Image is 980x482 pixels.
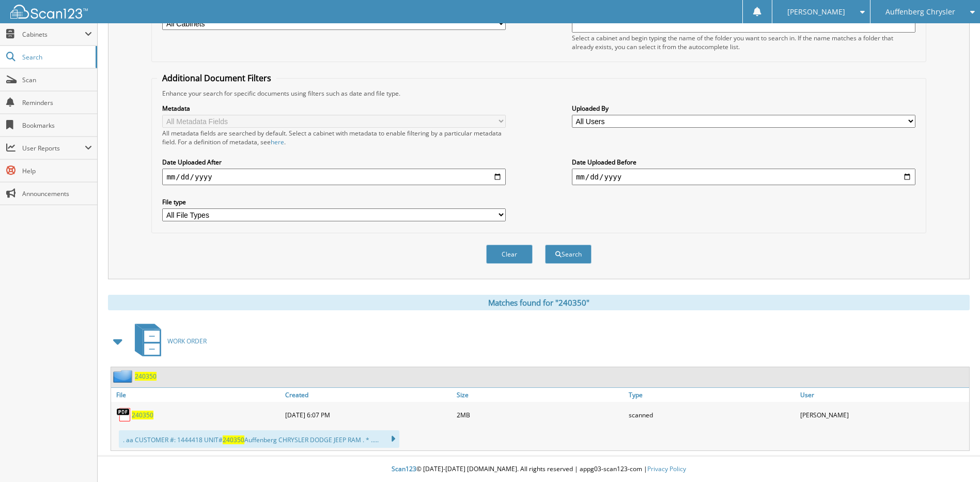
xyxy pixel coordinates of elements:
[392,464,416,473] span: Scan123
[283,404,454,425] div: [DATE] 6:07 PM
[162,198,506,206] label: File type
[572,34,915,51] div: Select a cabinet and begin typing the name of the folder you want to search in. If the name match...
[22,30,85,39] span: Cabinets
[283,388,454,402] a: Created
[454,388,626,402] a: Size
[572,158,915,167] label: Date Uploaded Before
[486,245,533,264] button: Clear
[626,404,798,425] div: scanned
[545,245,592,264] button: Search
[572,104,915,113] label: Uploaded By
[787,9,845,15] span: [PERSON_NAME]
[647,464,686,473] a: Privacy Policy
[119,430,399,448] div: . aa CUSTOMER #: 1444418 UNIT# Auffenberg CHRYSLER DODGE JEEP RAM . * .....
[162,104,506,113] label: Metadata
[572,169,915,185] input: end
[157,72,276,84] legend: Additional Document Filters
[798,388,969,402] a: User
[22,144,85,153] span: User Reports
[98,457,980,482] div: © [DATE]-[DATE] [DOMAIN_NAME]. All rights reserved | appg03-scan123-com |
[22,167,92,175] span: Help
[162,158,506,167] label: Date Uploaded After
[162,129,506,146] div: All metadata fields are searched by default. Select a cabinet with metadata to enable filtering b...
[129,321,207,361] a: WORK ORDER
[626,388,798,402] a: Type
[111,388,283,402] a: File
[885,9,955,15] span: Auffenberg Chrysler
[10,5,88,19] img: scan123-logo-white.svg
[135,372,157,381] a: 240350
[928,432,980,482] iframe: Chat Widget
[113,370,135,383] img: folder2.png
[108,295,970,310] div: Matches found for "240350"
[132,411,153,419] a: 240350
[223,435,244,444] span: 240350
[116,407,132,423] img: PDF.png
[22,98,92,107] span: Reminders
[22,76,92,84] span: Scan
[157,89,920,98] div: Enhance your search for specific documents using filters such as date and file type.
[22,53,90,62] span: Search
[271,138,284,146] a: here
[798,404,969,425] div: [PERSON_NAME]
[454,404,626,425] div: 2MB
[162,169,506,185] input: start
[22,121,92,130] span: Bookmarks
[167,337,207,345] span: WORK ORDER
[22,189,92,198] span: Announcements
